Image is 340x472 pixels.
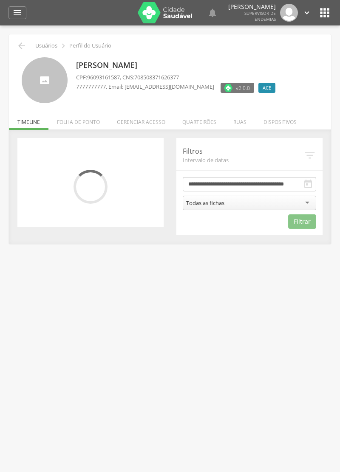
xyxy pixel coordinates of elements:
[228,4,276,10] p: [PERSON_NAME]
[183,146,303,156] p: Filtros
[303,179,313,189] i: 
[76,60,280,71] p: [PERSON_NAME]
[186,199,224,207] div: Todas as fichas
[76,73,280,81] p: CPF: , CNS:
[302,4,312,22] a: 
[59,41,68,51] i: 
[108,110,174,130] li: Gerenciar acesso
[76,83,106,90] span: 7777777777
[87,73,120,81] span: 96093161587
[225,110,255,130] li: Ruas
[263,84,271,91] span: ACE
[207,4,218,22] a: 
[302,8,312,17] i: 
[174,110,225,130] li: Quarteirões
[12,8,23,18] i: 
[8,6,26,19] a: 
[48,110,108,130] li: Folha de ponto
[255,110,305,130] li: Dispositivos
[221,83,254,93] label: Versão do aplicativo
[207,8,218,18] i: 
[236,84,250,92] span: v2.0.0
[244,10,276,22] span: Supervisor de Endemias
[134,73,179,81] span: 708508371626377
[76,83,214,91] p: , Email: [EMAIL_ADDRESS][DOMAIN_NAME]
[17,41,27,51] i: Voltar
[303,149,316,162] i: 
[183,156,303,164] span: Intervalo de datas
[35,42,57,49] p: Usuários
[69,42,111,49] p: Perfil do Usuário
[318,6,331,20] i: 
[288,214,316,229] button: Filtrar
